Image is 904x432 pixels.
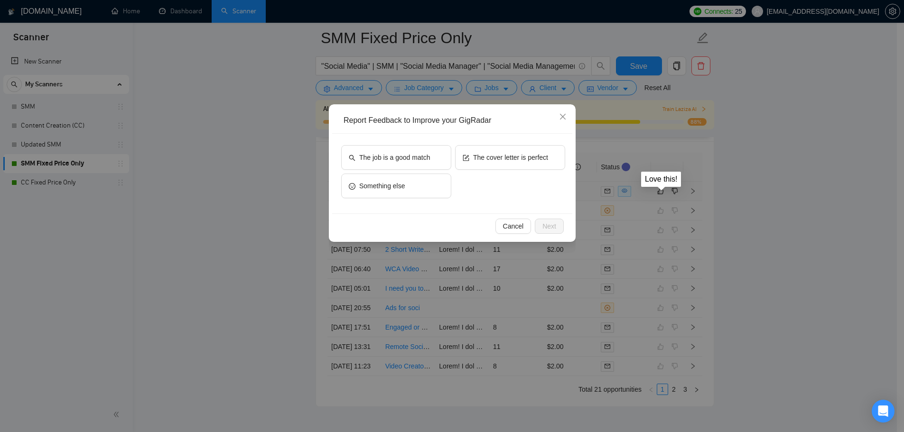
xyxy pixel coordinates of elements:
[473,152,548,163] span: The cover letter is perfect
[535,219,564,234] button: Next
[503,221,523,231] span: Cancel
[341,174,451,198] button: smileSomething else
[359,181,405,191] span: Something else
[495,219,531,234] button: Cancel
[550,104,576,130] button: Close
[344,115,568,126] div: Report Feedback to Improve your GigRadar
[349,154,355,161] span: search
[349,182,355,189] span: smile
[463,154,469,161] span: form
[455,145,565,170] button: formThe cover letter is perfect
[872,400,895,423] div: Open Intercom Messenger
[559,113,567,120] span: close
[359,152,430,163] span: The job is a good match
[341,145,451,170] button: searchThe job is a good match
